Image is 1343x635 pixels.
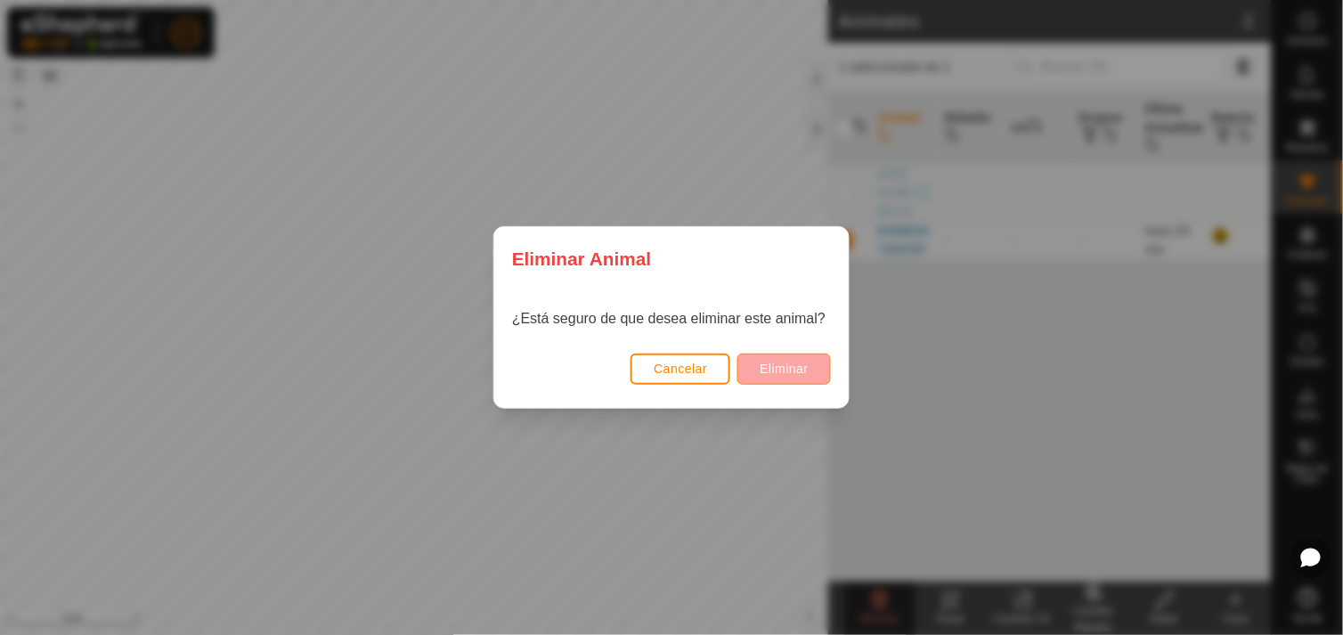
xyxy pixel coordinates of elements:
button: Eliminar [737,354,831,385]
label: ¿Está seguro de que desea eliminar este animal? [512,311,826,326]
span: Cancelar [654,362,707,376]
div: Eliminar Animal [494,227,849,290]
button: Cancelar [631,354,730,385]
span: Eliminar [760,362,809,376]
